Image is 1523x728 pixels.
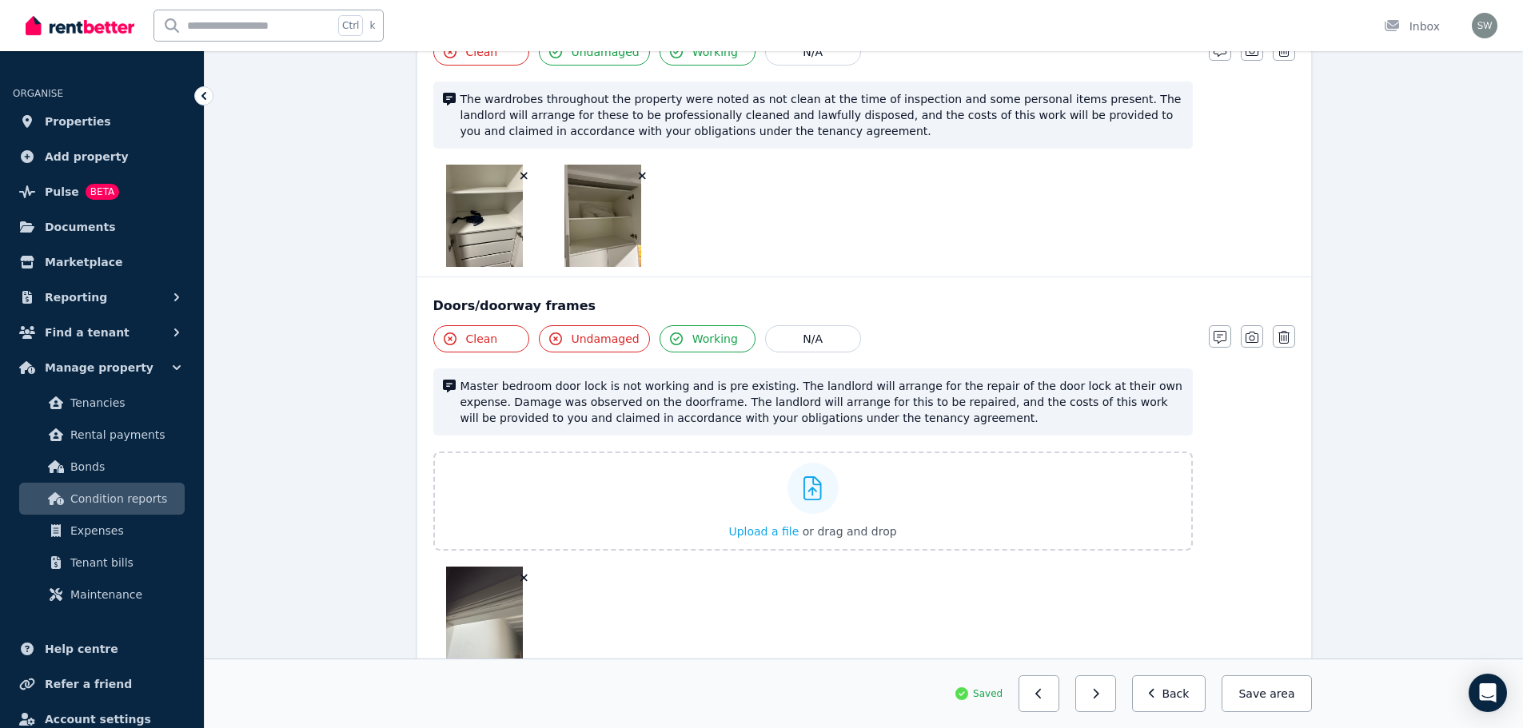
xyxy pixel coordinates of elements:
[45,288,107,307] span: Reporting
[13,352,191,384] button: Manage property
[13,141,191,173] a: Add property
[45,147,129,166] span: Add property
[13,176,191,208] a: PulseBETA
[70,553,178,572] span: Tenant bills
[45,639,118,658] span: Help centre
[13,105,191,137] a: Properties
[765,38,861,66] button: N/A
[572,44,640,60] span: Undamaged
[539,325,650,352] button: Undamaged
[19,387,185,419] a: Tenancies
[572,331,640,347] span: Undamaged
[446,165,523,267] img: Personal 10.jpg
[446,567,523,669] img: IMG_7081.jpg
[13,668,191,700] a: Refer a friend
[45,112,111,131] span: Properties
[13,211,191,243] a: Documents
[13,633,191,665] a: Help centre
[1469,674,1507,712] div: Open Intercom Messenger
[70,425,178,444] span: Rental payments
[45,323,130,342] span: Find a tenant
[433,38,529,66] button: Clean
[466,44,498,60] span: Clean
[765,325,861,352] button: N/A
[460,378,1183,426] span: Master bedroom door lock is not working and is pre existing. The landlord will arrange for the re...
[1132,675,1206,712] button: Back
[1472,13,1497,38] img: Stacey Walker
[19,483,185,515] a: Condition reports
[45,217,116,237] span: Documents
[660,325,756,352] button: Working
[70,393,178,412] span: Tenancies
[660,38,756,66] button: Working
[70,585,178,604] span: Maintenance
[45,182,79,201] span: Pulse
[728,525,799,538] span: Upload a file
[460,91,1183,139] span: The wardrobes throughout the property were noted as not clean at the time of inspection and some ...
[564,165,641,267] img: Pillow.jpg
[803,525,897,538] span: or drag and drop
[19,515,185,547] a: Expenses
[728,523,896,539] button: Upload a file or drag and drop
[45,674,132,694] span: Refer a friend
[369,19,375,32] span: k
[338,15,363,36] span: Ctrl
[19,579,185,611] a: Maintenance
[539,38,650,66] button: Undamaged
[45,253,122,272] span: Marketplace
[19,451,185,483] a: Bonds
[19,547,185,579] a: Tenant bills
[433,325,529,352] button: Clean
[19,419,185,451] a: Rental payments
[70,457,178,476] span: Bonds
[13,281,191,313] button: Reporting
[13,246,191,278] a: Marketplace
[26,14,134,38] img: RentBetter
[13,88,63,99] span: ORGANISE
[973,687,1003,700] span: Saved
[86,184,119,200] span: BETA
[692,331,738,347] span: Working
[1222,675,1311,712] button: Save area
[13,316,191,348] button: Find a tenant
[433,296,1295,316] div: Doors/doorway frames
[70,521,178,540] span: Expenses
[692,44,738,60] span: Working
[1270,686,1294,702] span: area
[1384,18,1440,34] div: Inbox
[45,358,153,377] span: Manage property
[70,489,178,508] span: Condition reports
[466,331,498,347] span: Clean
